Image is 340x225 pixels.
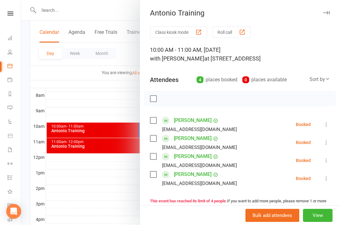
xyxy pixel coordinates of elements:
[150,75,179,84] div: Attendees
[174,115,212,125] a: [PERSON_NAME]
[162,161,237,169] div: [EMAIL_ADDRESS][DOMAIN_NAME]
[162,143,237,151] div: [EMAIL_ADDRESS][DOMAIN_NAME]
[242,76,249,83] div: 0
[197,75,237,84] div: places booked
[162,179,237,187] div: [EMAIL_ADDRESS][DOMAIN_NAME]
[150,199,227,203] strong: This event has reached its limit of 4 people.
[174,151,212,161] a: [PERSON_NAME]
[174,133,212,143] a: [PERSON_NAME]
[303,209,333,222] button: View
[296,122,311,127] div: Booked
[140,9,340,17] div: Antonio Training
[7,60,21,74] a: Calendar
[7,74,21,88] a: Payments
[150,46,330,63] div: 10:00 AM - 11:00 AM, [DATE]
[212,26,251,38] button: Roll call
[7,32,21,46] a: Dashboard
[6,204,21,219] div: Open Intercom Messenger
[310,75,330,83] div: Sort by
[174,169,212,179] a: [PERSON_NAME]
[150,26,207,38] button: Class kiosk mode
[7,199,21,213] a: General attendance kiosk mode
[162,125,237,133] div: [EMAIL_ADDRESS][DOMAIN_NAME]
[7,46,21,60] a: People
[245,209,299,222] button: Bulk add attendees
[7,129,21,143] a: Product Sales
[150,198,330,211] div: If you want to add more people, please remove 1 or more attendees.
[296,140,311,145] div: Booked
[242,75,287,84] div: places available
[197,76,203,83] div: 4
[204,55,261,62] span: at [STREET_ADDRESS]
[150,55,204,62] span: with [PERSON_NAME]
[296,176,311,181] div: Booked
[7,185,21,199] a: What's New
[296,158,311,163] div: Booked
[7,88,21,101] a: Reports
